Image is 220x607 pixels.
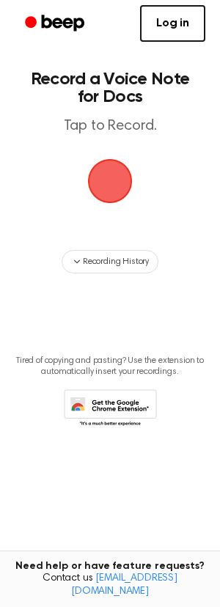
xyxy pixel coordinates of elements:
[62,250,158,273] button: Recording History
[88,159,132,203] button: Beep Logo
[71,573,177,597] a: [EMAIL_ADDRESS][DOMAIN_NAME]
[9,573,211,598] span: Contact us
[15,10,98,38] a: Beep
[26,70,194,106] h1: Record a Voice Note for Docs
[83,255,149,268] span: Recording History
[12,356,208,378] p: Tired of copying and pasting? Use the extension to automatically insert your recordings.
[26,117,194,136] p: Tap to Record.
[140,5,205,42] a: Log in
